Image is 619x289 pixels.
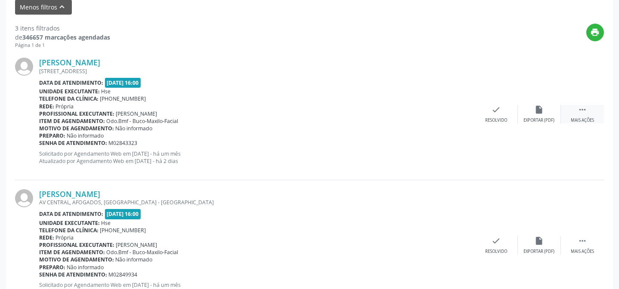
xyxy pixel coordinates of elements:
[586,24,604,41] button: print
[571,117,594,123] div: Mais ações
[39,150,475,165] p: Solicitado por Agendamento Web em [DATE] - há um mês Atualizado por Agendamento Web em [DATE] - h...
[15,24,110,33] div: 3 itens filtrados
[15,42,110,49] div: Página 1 de 1
[39,88,100,95] b: Unidade executante:
[67,132,104,139] span: Não informado
[492,105,501,114] i: check
[67,264,104,271] span: Não informado
[39,241,114,249] b: Profissional executante:
[524,249,555,255] div: Exportar (PDF)
[39,117,105,125] b: Item de agendamento:
[39,210,103,218] b: Data de atendimento:
[39,271,107,278] b: Senha de atendimento:
[524,117,555,123] div: Exportar (PDF)
[578,236,587,246] i: 
[39,125,114,132] b: Motivo de agendamento:
[591,28,600,37] i: print
[39,256,114,263] b: Motivo de agendamento:
[39,58,100,67] a: [PERSON_NAME]
[58,2,67,12] i: keyboard_arrow_up
[105,78,141,88] span: [DATE] 16:00
[107,249,179,256] span: Odo.Bmf - Buco-Maxilo-Facial
[102,88,111,95] span: Hse
[39,264,65,271] b: Preparo:
[15,58,33,76] img: img
[39,103,54,110] b: Rede:
[571,249,594,255] div: Mais ações
[107,117,179,125] span: Odo.Bmf - Buco-Maxilo-Facial
[102,219,111,227] span: Hse
[39,79,103,86] b: Data de atendimento:
[100,95,146,102] span: [PHONE_NUMBER]
[116,241,157,249] span: [PERSON_NAME]
[39,227,99,234] b: Telefone da clínica:
[116,110,157,117] span: [PERSON_NAME]
[15,189,33,207] img: img
[39,132,65,139] b: Preparo:
[39,110,114,117] b: Profissional executante:
[578,105,587,114] i: 
[22,33,110,41] strong: 346657 marcações agendadas
[109,271,138,278] span: M02849934
[56,234,74,241] span: Própria
[15,33,110,42] div: de
[39,234,54,241] b: Rede:
[100,227,146,234] span: [PHONE_NUMBER]
[492,236,501,246] i: check
[116,256,153,263] span: Não informado
[39,219,100,227] b: Unidade executante:
[39,249,105,256] b: Item de agendamento:
[485,117,507,123] div: Resolvido
[56,103,74,110] span: Própria
[39,139,107,147] b: Senha de atendimento:
[485,249,507,255] div: Resolvido
[535,236,544,246] i: insert_drive_file
[39,189,100,199] a: [PERSON_NAME]
[105,209,141,219] span: [DATE] 16:00
[109,139,138,147] span: M02843323
[39,199,475,206] div: AV CENTRAL, AFOGADOS, [GEOGRAPHIC_DATA] - [GEOGRAPHIC_DATA]
[116,125,153,132] span: Não informado
[39,68,475,75] div: [STREET_ADDRESS]
[535,105,544,114] i: insert_drive_file
[39,95,99,102] b: Telefone da clínica:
